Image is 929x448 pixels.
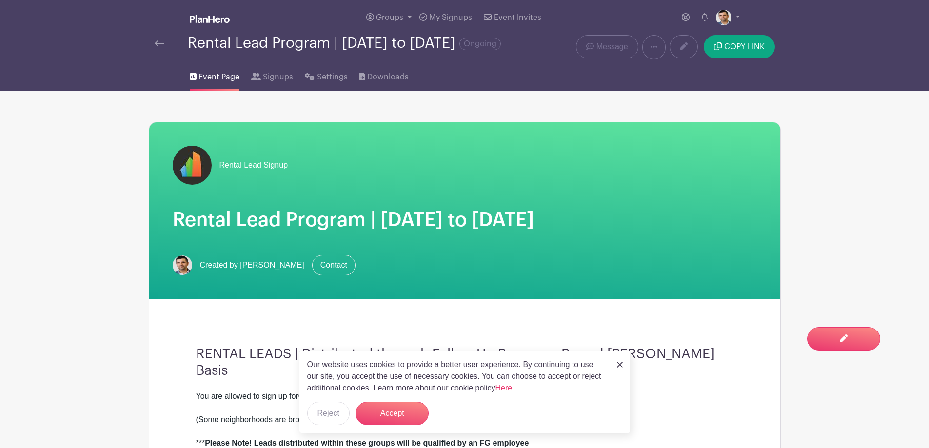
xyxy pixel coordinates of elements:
strong: Please Note! Leads distributed within these groups will be qualified by an FG employee [205,439,529,447]
span: COPY LINK [724,43,765,51]
a: Contact [312,255,356,275]
span: Groups [376,14,403,21]
span: Message [596,41,628,53]
img: close_button-5f87c8562297e5c2d7936805f587ecaba9071eb48480494691a3f1689db116b3.svg [617,362,623,368]
img: logo_white-6c42ec7e38ccf1d336a20a19083b03d10ae64f83f12c07503d8b9e83406b4c7d.svg [190,15,230,23]
div: (Some neighborhoods are broken into two groups based on price of the listing) [196,414,733,426]
span: Signups [263,71,293,83]
span: Event Invites [494,14,541,21]
a: Settings [305,59,347,91]
div: You are allowed to sign up for of the groups below. [196,390,733,402]
span: Downloads [367,71,409,83]
span: Rental Lead Signup [219,159,288,171]
a: Here [495,384,513,392]
a: Downloads [359,59,409,91]
img: Screen%20Shot%202023-02-21%20at%2010.54.51%20AM.png [173,255,192,275]
img: Screen%20Shot%202023-02-21%20at%2010.54.51%20AM.png [716,10,731,25]
a: Message [576,35,638,58]
img: fulton-grace-logo.jpeg [173,146,212,185]
h3: RENTAL LEADS | Distributed through Follow Up Boss on a Round [PERSON_NAME] Basis [196,346,733,379]
span: Ongoing [459,38,501,50]
button: Accept [356,402,429,425]
span: Settings [317,71,348,83]
p: Our website uses cookies to provide a better user experience. By continuing to use our site, you ... [307,359,607,394]
a: Signups [251,59,293,91]
span: Created by [PERSON_NAME] [200,259,304,271]
span: Event Page [198,71,239,83]
button: Reject [307,402,350,425]
div: Rental Lead Program | [DATE] to [DATE] [188,35,501,51]
a: Event Page [190,59,239,91]
button: COPY LINK [704,35,774,58]
span: My Signups [429,14,472,21]
img: back-arrow-29a5d9b10d5bd6ae65dc969a981735edf675c4d7a1fe02e03b50dbd4ba3cdb55.svg [155,40,164,47]
h1: Rental Lead Program | [DATE] to [DATE] [173,208,757,232]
